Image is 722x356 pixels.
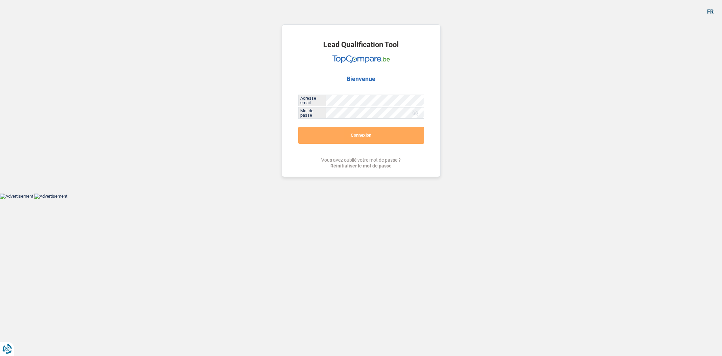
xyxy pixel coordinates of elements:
[34,194,67,199] img: Advertisement
[299,107,326,118] label: Mot de passe
[347,75,375,83] h2: Bienvenue
[299,95,326,106] label: Adresse email
[323,41,399,48] h1: Lead Qualification Tool
[298,127,424,144] button: Connexion
[707,8,714,15] div: fr
[332,55,390,63] img: TopCompare Logo
[321,157,401,169] div: Vous avez oublié votre mot de passe ?
[321,163,401,169] a: Réinitialiser le mot de passe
